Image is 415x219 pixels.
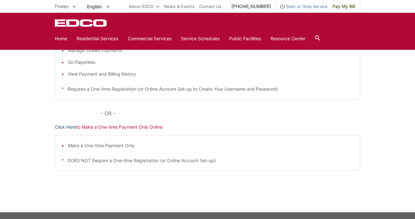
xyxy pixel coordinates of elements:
[68,142,353,149] li: Make a One-time Payment Only
[128,35,171,42] a: Commercial Services
[199,3,222,10] a: Contact Us
[62,86,353,93] p: * Requires a One-time Registration (or Online Account Set-up to Create Your Username and Password)
[55,124,76,131] a: Click Here
[332,3,355,10] span: Pay My Bill
[68,71,353,78] li: View Payment and Billing History
[62,157,353,164] p: * DOES NOT Require a One-time Registration (or Online Account Set-up)
[181,35,220,42] a: Service Schedules
[229,35,261,42] a: Public Facilities
[55,19,108,27] a: EDCD logo. Return to the homepage.
[164,3,194,10] a: News & Events
[101,109,360,118] p: - OR -
[129,3,159,10] a: About EDCO
[55,4,69,9] span: Poway
[76,35,118,42] a: Residential Services
[55,124,360,131] p: to Make a One-time Payment Only Online
[55,35,67,42] a: Home
[82,1,114,12] span: English
[68,47,353,54] li: Manage Stored Payments
[68,59,353,66] li: Go Paperless
[271,35,305,42] a: Resource Center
